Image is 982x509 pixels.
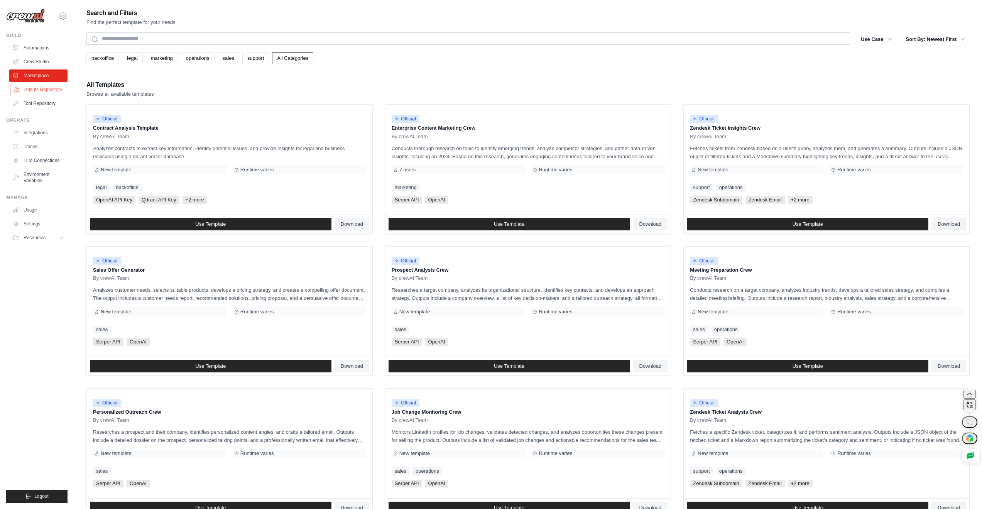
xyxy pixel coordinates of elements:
[687,360,928,372] a: Use Template
[93,428,366,444] p: Researches a prospect and their company, identifies personalized content angles, and crafts a tai...
[690,196,742,204] span: Zendesk Subdomain
[392,428,665,444] p: Monitors LinkedIn profiles for job changes, validates detected changes, and analyzes opportunitie...
[837,167,871,173] span: Runtime varies
[723,338,747,346] span: OpenAI
[856,32,897,46] button: Use Case
[195,363,226,369] span: Use Template
[901,32,970,46] button: Sort By: Newest First
[34,493,49,499] span: Logout
[690,286,963,302] p: Conducts research on a target company, analyzes industry trends, develops a tailored sales strate...
[9,168,68,187] a: Environment Variables
[101,450,131,457] span: New template
[93,480,123,487] span: Serper API
[93,286,366,302] p: Analyzes customer needs, selects suitable products, develops a pricing strategy, and creates a co...
[690,144,963,161] p: Fetches tickets from Zendesk based on a user's query, analyzes them, and generates a summary. Out...
[745,196,785,204] span: Zendesk Email
[93,338,123,346] span: Serper API
[539,309,572,315] span: Runtime varies
[242,52,269,64] a: support
[494,363,524,369] span: Use Template
[690,399,718,407] span: Official
[392,399,419,407] span: Official
[392,266,665,274] p: Prospect Analysis Crew
[6,9,45,24] img: Logo
[690,266,963,274] p: Meeting Preparation Crew
[9,97,68,110] a: Tool Repository
[716,467,746,475] a: operations
[389,218,630,230] a: Use Template
[9,232,68,244] button: Resources
[837,450,871,457] span: Runtime varies
[122,52,142,64] a: legal
[392,184,420,191] a: marketing
[392,275,428,281] span: By crewAI Team
[9,42,68,54] a: Automations
[690,480,742,487] span: Zendesk Subdomain
[392,338,422,346] span: Serper API
[392,326,409,333] a: sales
[93,408,366,416] p: Personalized Outreach Crew
[93,266,366,274] p: Sales Offer Generator
[389,360,630,372] a: Use Template
[93,326,111,333] a: sales
[392,196,422,204] span: Serper API
[86,52,119,64] a: backoffice
[392,134,428,140] span: By crewAI Team
[127,338,150,346] span: OpenAI
[690,428,963,444] p: Fetches a specific Zendesk ticket, categorizes it, and performs sentiment analysis. Outputs inclu...
[711,326,741,333] a: operations
[392,257,419,265] span: Official
[86,19,176,26] p: Find the perfect template for your needs
[690,257,718,265] span: Official
[399,309,430,315] span: New template
[240,450,274,457] span: Runtime varies
[335,360,369,372] a: Download
[687,218,928,230] a: Use Template
[93,144,366,161] p: Analyzes contracts to extract key information, identify potential issues, and provide insights fo...
[639,221,662,227] span: Download
[392,115,419,123] span: Official
[9,127,68,139] a: Integrations
[183,196,207,204] span: +2 more
[392,124,665,132] p: Enterprise Content Marketing Crew
[690,326,708,333] a: sales
[745,480,785,487] span: Zendesk Email
[101,167,131,173] span: New template
[86,90,154,98] p: Browse all available templates
[938,363,960,369] span: Download
[93,275,129,281] span: By crewAI Team
[639,363,662,369] span: Download
[335,218,369,230] a: Download
[425,338,448,346] span: OpenAI
[93,257,121,265] span: Official
[9,69,68,82] a: Marketplace
[690,134,726,140] span: By crewAI Team
[788,196,813,204] span: +2 more
[272,52,313,64] a: All Categories
[690,408,963,416] p: Zendesk Ticket Analysis Crew
[195,221,226,227] span: Use Template
[9,56,68,68] a: Crew Studio
[93,115,121,123] span: Official
[113,184,141,191] a: backoffice
[341,363,363,369] span: Download
[690,124,963,132] p: Zendesk Ticket Insights Crew
[93,467,111,475] a: sales
[539,450,572,457] span: Runtime varies
[425,196,448,204] span: OpenAI
[218,52,239,64] a: sales
[181,52,215,64] a: operations
[90,218,331,230] a: Use Template
[716,184,746,191] a: operations
[9,140,68,153] a: Traces
[24,235,46,241] span: Resources
[90,360,331,372] a: Use Template
[93,399,121,407] span: Official
[9,218,68,230] a: Settings
[931,218,966,230] a: Download
[412,467,442,475] a: operations
[86,8,176,19] h2: Search and Filters
[93,134,129,140] span: By crewAI Team
[690,115,718,123] span: Official
[494,221,524,227] span: Use Template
